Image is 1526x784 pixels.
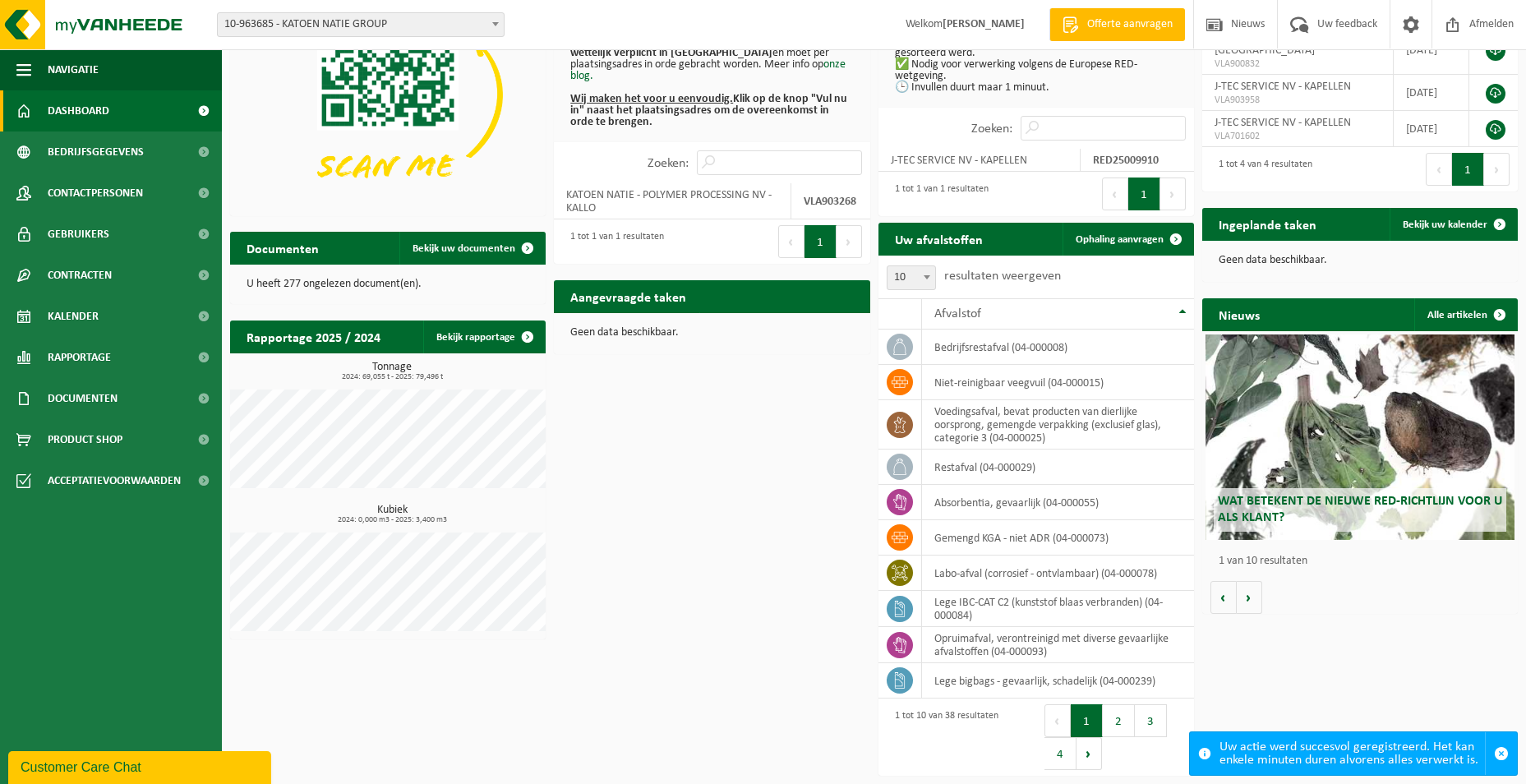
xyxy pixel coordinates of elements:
[1202,208,1333,240] h2: Ingeplande taken
[1160,178,1186,210] button: Next
[1394,75,1469,111] td: [DATE]
[230,232,335,264] h2: Documenten
[570,58,846,82] a: onze blog.
[971,122,1012,136] label: Zoeken:
[934,307,981,321] span: Afvalstof
[1414,298,1516,331] a: Alle artikelen
[1210,151,1312,187] div: 1 tot 4 van 4 resultaten
[48,419,122,460] span: Product Shop
[48,173,143,214] span: Contactpersonen
[570,93,733,105] u: Wij maken het voor u eenvoudig.
[922,450,1194,485] td: restafval (04-000029)
[944,270,1061,283] label: resultaten weergeven
[1044,704,1071,737] button: Previous
[922,591,1194,627] td: lege IBC-CAT C2 (kunststof blaas verbranden) (04-000084)
[1219,255,1501,266] p: Geen data beschikbaar.
[922,627,1194,663] td: opruimafval, verontreinigd met diverse gevaarlijke afvalstoffen (04-000093)
[922,520,1194,556] td: gemengd KGA - niet ADR (04-000073)
[1215,94,1381,107] span: VLA903958
[1103,704,1135,737] button: 2
[1076,737,1102,770] button: Next
[48,214,109,255] span: Gebruikers
[217,12,505,37] span: 10-963685 - KATOEN NATIE GROUP
[878,223,999,255] h2: Uw afvalstoffen
[1206,334,1515,540] a: Wat betekent de nieuwe RED-richtlijn voor u als klant?
[554,280,703,312] h2: Aangevraagde taken
[48,337,111,378] span: Rapportage
[1102,178,1128,210] button: Previous
[1093,154,1159,167] strong: RED25009910
[1218,495,1502,523] span: Wat betekent de nieuwe RED-richtlijn voor u als klant?
[48,131,144,173] span: Bedrijfsgegevens
[922,330,1194,365] td: bedrijfsrestafval (04-000008)
[230,321,397,353] h2: Rapportage 2025 / 2024
[1237,581,1262,614] button: Volgende
[1202,298,1276,330] h2: Nieuws
[887,266,935,289] span: 10
[238,362,546,381] h3: Tonnage
[943,18,1025,30] strong: [PERSON_NAME]
[1135,704,1167,737] button: 3
[48,49,99,90] span: Navigatie
[1452,153,1484,186] button: 1
[1403,219,1487,230] span: Bekijk uw kalender
[1215,81,1351,93] span: J-TEC SERVICE NV - KAPELLEN
[218,13,504,36] span: 10-963685 - KATOEN NATIE GROUP
[1426,153,1452,186] button: Previous
[399,232,544,265] a: Bekijk uw documenten
[1083,16,1177,33] span: Offerte aanvragen
[570,327,853,339] p: Geen data beschikbaar.
[247,279,529,290] p: U heeft 277 ongelezen document(en).
[8,748,274,784] iframe: chat widget
[887,265,936,290] span: 10
[922,663,1194,699] td: lege bigbags - gevaarlijk, schadelijk (04-000239)
[922,485,1194,520] td: absorbentia, gevaarlijk (04-000055)
[562,224,664,260] div: 1 tot 1 van 1 resultaten
[48,255,112,296] span: Contracten
[922,365,1194,400] td: niet-reinigbaar veegvuil (04-000015)
[1044,737,1076,770] button: 4
[1394,25,1469,75] td: [DATE]
[1071,704,1103,737] button: 1
[878,149,1081,172] td: J-TEC SERVICE NV - KAPELLEN
[1484,153,1510,186] button: Next
[238,505,546,524] h3: Kubiek
[1394,111,1469,147] td: [DATE]
[570,93,847,128] b: Klik op de knop "Vul nu in" naast het plaatsingsadres om de overeenkomst in orde te brengen.
[648,157,689,170] label: Zoeken:
[238,373,546,381] span: 2024: 69,055 t - 2025: 79,496 t
[423,321,544,353] a: Bekijk rapportage
[1063,223,1192,256] a: Ophaling aanvragen
[1215,117,1351,129] span: J-TEC SERVICE NV - KAPELLEN
[1219,732,1485,775] div: Uw actie werd succesvol geregistreerd. Het kan enkele minuten duren alvorens alles verwerkt is.
[1049,8,1185,41] a: Offerte aanvragen
[554,183,791,219] td: KATOEN NATIE - POLYMER PROCESSING NV - KALLO
[1076,234,1164,245] span: Ophaling aanvragen
[804,225,837,258] button: 1
[922,556,1194,591] td: labo-afval (corrosief - ontvlambaar) (04-000078)
[778,225,804,258] button: Previous
[887,176,989,212] div: 1 tot 1 van 1 resultaten
[48,90,109,131] span: Dashboard
[887,703,998,772] div: 1 tot 10 van 38 resultaten
[1219,556,1510,567] p: 1 van 10 resultaten
[413,243,515,254] span: Bekijk uw documenten
[238,516,546,524] span: 2024: 0,000 m3 - 2025: 3,400 m3
[1210,581,1237,614] button: Vorige
[48,296,99,337] span: Kalender
[1390,208,1516,241] a: Bekijk uw kalender
[1215,58,1381,71] span: VLA900832
[837,225,862,258] button: Next
[48,460,181,501] span: Acceptatievoorwaarden
[1128,178,1160,210] button: 1
[1215,130,1381,143] span: VLA701602
[48,378,118,419] span: Documenten
[804,196,856,208] strong: VLA903268
[922,400,1194,450] td: voedingsafval, bevat producten van dierlijke oorsprong, gemengde verpakking (exclusief glas), cat...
